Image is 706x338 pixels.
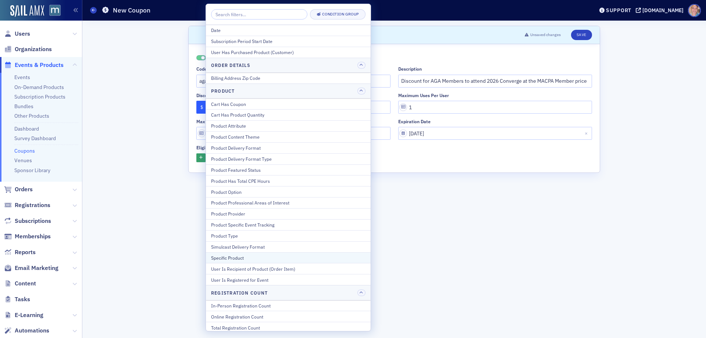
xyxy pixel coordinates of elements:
[15,311,43,319] span: E-Learning
[206,36,371,47] button: Subscription Period Start Date
[211,156,366,162] div: Product Delivery Format Type
[206,131,371,142] button: Product Content Theme
[4,264,58,272] a: Email Marketing
[196,93,232,98] div: Discount Amount
[211,302,366,309] div: In-Person Registration Count
[206,263,371,274] button: User Is Recipient of Product (Order Item)
[211,277,366,283] div: User Is Registered for Event
[4,280,36,288] a: Content
[211,178,366,184] div: Product Has Total CPE Hours
[14,125,39,132] a: Dashboard
[211,255,366,261] div: Specific Product
[15,264,58,272] span: Email Marketing
[196,55,206,61] span: Enabled
[211,199,366,206] div: Product Professional Areas of Interest
[211,75,366,81] div: Billing Address Zip Code
[4,61,64,69] a: Events & Products
[4,248,36,256] a: Reports
[4,217,51,225] a: Subscriptions
[211,167,366,173] div: Product Featured Status
[211,62,250,68] h4: Order Details
[14,147,35,154] a: Coupons
[14,135,56,142] a: Survey Dashboard
[211,210,366,217] div: Product Provider
[206,322,371,333] button: Total Registration Count
[211,27,366,33] div: Date
[14,113,49,119] a: Other Products
[14,167,50,174] a: Sponsor Library
[211,145,366,151] div: Product Delivery Format
[206,142,371,153] button: Product Delivery Format
[15,248,36,256] span: Reports
[206,73,371,83] button: Billing Address Zip Code
[196,101,207,114] button: $
[14,93,65,100] a: Subscription Products
[15,232,51,241] span: Memberships
[206,300,371,311] button: In-Person Registration Count
[206,208,371,219] button: Product Provider
[398,66,422,72] div: Description
[211,88,235,94] h4: Product
[398,93,449,98] div: Maximum uses per user
[14,103,33,110] a: Bundles
[10,5,44,17] img: SailAMX
[4,327,49,335] a: Automations
[15,185,33,193] span: Orders
[4,311,43,319] a: E-Learning
[14,74,30,81] a: Events
[206,197,371,208] button: Product Professional Areas of Interest
[206,230,371,241] button: Product Type
[211,266,366,272] div: User Is Recipient of Product (Order Item)
[14,84,64,90] a: On-Demand Products
[211,313,366,320] div: Online Registration Count
[196,119,263,124] div: Maximum uses per subscription
[14,157,32,164] a: Venues
[206,175,371,186] button: Product Has Total CPE Hours
[206,153,371,164] button: Product Delivery Format Type
[211,38,366,45] div: Subscription Period Start Date
[211,49,366,56] div: User Has Purchased Product (Customer)
[4,185,33,193] a: Orders
[49,5,61,16] img: SailAMX
[322,12,359,16] div: Condition Group
[4,45,52,53] a: Organizations
[211,122,366,129] div: Product Attribute
[211,243,366,250] div: Simulcast Delivery Format
[211,289,268,296] h4: Registration Count
[44,5,61,17] a: View Homepage
[211,324,366,331] div: Total Registration Count
[4,232,51,241] a: Memberships
[206,186,371,197] button: Product Option
[206,25,371,36] button: Date
[530,32,561,38] span: Unsaved changes
[15,217,51,225] span: Subscriptions
[636,8,686,13] button: [DOMAIN_NAME]
[4,30,30,38] a: Users
[606,7,631,14] div: Support
[206,164,371,175] button: Product Featured Status
[211,111,366,118] div: Cart Has Product Quantity
[196,66,207,72] div: Code
[571,30,592,40] button: Save
[211,9,307,19] input: Search filters...
[15,327,49,335] span: Automations
[15,280,36,288] span: Content
[211,221,366,228] div: Product Specific Event Tracking
[4,201,50,209] a: Registrations
[206,120,371,131] button: Product Attribute
[196,145,215,150] div: Eligibility
[310,9,366,19] button: Condition Group
[4,295,30,303] a: Tasks
[211,101,366,107] div: Cart Has Coupon
[15,30,30,38] span: Users
[206,47,371,58] button: User Has Purchased Product (Customer)
[15,45,52,53] span: Organizations
[398,119,431,124] div: Expiration date
[15,201,50,209] span: Registrations
[206,252,371,263] button: Specific Product
[206,99,371,109] button: Cart Has Coupon
[15,295,30,303] span: Tasks
[15,61,64,69] span: Events & Products
[688,4,701,17] span: Profile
